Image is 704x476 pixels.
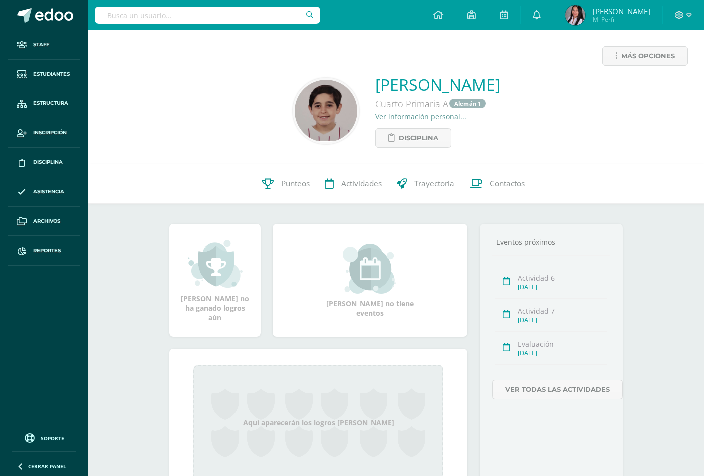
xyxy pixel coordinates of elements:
span: Cerrar panel [28,463,66,470]
a: Asistencia [8,177,80,207]
span: Actividades [341,179,382,189]
div: Actividad 7 [518,306,607,316]
span: Estructura [33,99,68,107]
div: [DATE] [518,283,607,291]
a: Trayectoria [389,164,462,204]
a: Soporte [12,431,76,444]
span: Archivos [33,217,60,225]
span: Asistencia [33,188,64,196]
div: [PERSON_NAME] no tiene eventos [320,244,420,318]
a: Más opciones [602,46,688,66]
span: [PERSON_NAME] [593,6,650,16]
a: Punteos [255,164,317,204]
img: event_small.png [343,244,397,294]
span: Reportes [33,247,61,255]
a: Contactos [462,164,532,204]
a: Ver todas las actividades [492,380,623,399]
img: 1c4a8e29229ca7cba10d259c3507f649.png [565,5,585,25]
input: Busca un usuario... [95,7,320,24]
a: Estudiantes [8,60,80,89]
a: Staff [8,30,80,60]
img: 85bf3ccd493359278ece3454c9f92676.png [295,80,357,142]
div: [DATE] [518,316,607,324]
span: Inscripción [33,129,67,137]
a: Alemán 1 [449,99,486,108]
span: Contactos [490,179,525,189]
a: [PERSON_NAME] [375,74,500,95]
a: Ver información personal... [375,112,466,121]
a: Archivos [8,207,80,236]
span: Soporte [41,435,64,442]
span: Disciplina [33,158,63,166]
div: [DATE] [518,349,607,357]
img: achievement_small.png [188,239,243,289]
div: Cuarto Primaria A [375,95,500,112]
div: [PERSON_NAME] no ha ganado logros aún [179,239,251,322]
a: Disciplina [375,128,451,148]
span: Punteos [281,179,310,189]
span: Estudiantes [33,70,70,78]
a: Inscripción [8,118,80,148]
div: Actividad 6 [518,273,607,283]
a: Actividades [317,164,389,204]
span: Trayectoria [414,179,454,189]
span: Disciplina [399,129,438,147]
div: Evaluación [518,339,607,349]
div: Eventos próximos [492,237,610,247]
span: Más opciones [621,47,675,65]
a: Reportes [8,236,80,266]
span: Mi Perfil [593,15,650,24]
a: Estructura [8,89,80,119]
span: Staff [33,41,49,49]
a: Disciplina [8,148,80,177]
